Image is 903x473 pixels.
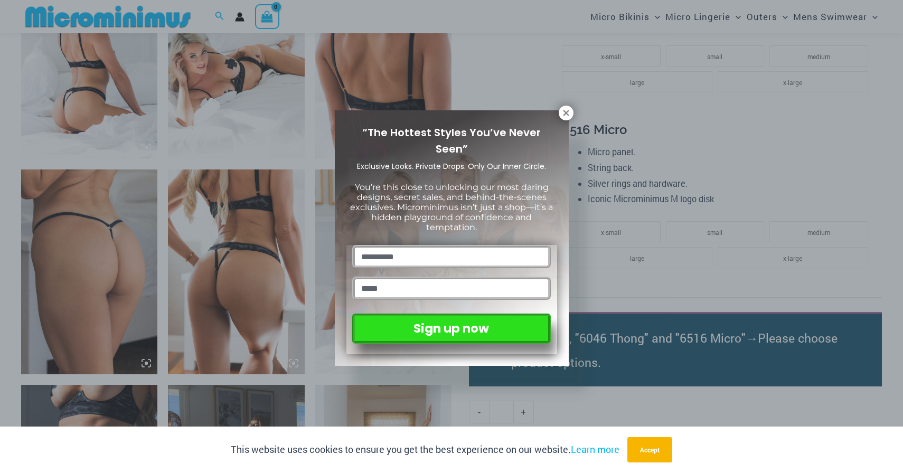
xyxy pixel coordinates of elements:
button: Accept [627,437,672,462]
button: Close [559,106,573,120]
span: “The Hottest Styles You’ve Never Seen” [362,125,541,156]
span: Exclusive Looks. Private Drops. Only Our Inner Circle. [357,161,546,172]
a: Learn more [571,443,619,456]
p: This website uses cookies to ensure you get the best experience on our website. [231,442,619,458]
button: Sign up now [352,314,550,344]
span: You’re this close to unlocking our most daring designs, secret sales, and behind-the-scenes exclu... [350,182,553,233]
